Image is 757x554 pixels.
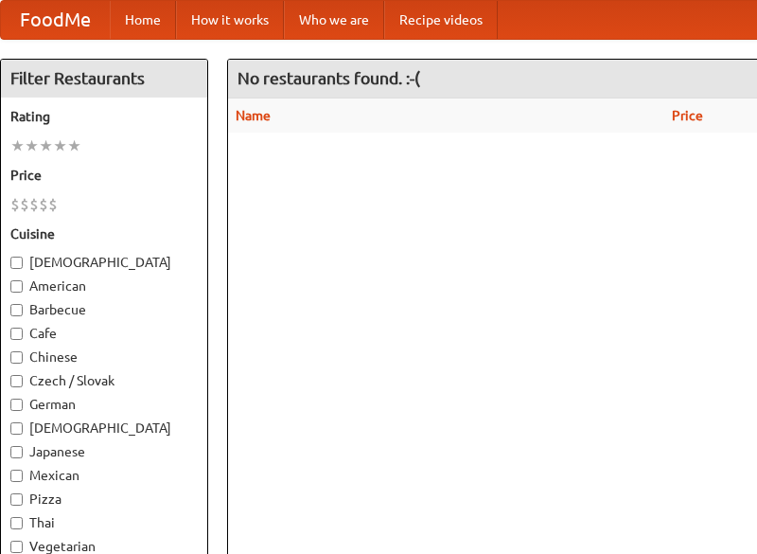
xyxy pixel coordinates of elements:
label: [DEMOGRAPHIC_DATA] [10,419,198,438]
a: Price [672,108,703,123]
h5: Price [10,166,198,185]
li: $ [20,194,29,215]
label: Cafe [10,324,198,343]
label: [DEMOGRAPHIC_DATA] [10,253,198,272]
li: $ [48,194,58,215]
li: $ [39,194,48,215]
label: Mexican [10,466,198,485]
label: Japanese [10,442,198,461]
label: Barbecue [10,300,198,319]
a: Name [236,108,271,123]
a: Recipe videos [384,1,498,39]
a: Who we are [284,1,384,39]
input: Czech / Slovak [10,375,23,387]
h5: Cuisine [10,224,198,243]
a: FoodMe [1,1,110,39]
input: Barbecue [10,304,23,316]
input: Mexican [10,470,23,482]
input: [DEMOGRAPHIC_DATA] [10,422,23,435]
li: ★ [39,135,53,156]
li: $ [10,194,20,215]
li: ★ [53,135,67,156]
input: Vegetarian [10,541,23,553]
input: German [10,399,23,411]
input: Chinese [10,351,23,364]
li: ★ [67,135,81,156]
input: [DEMOGRAPHIC_DATA] [10,257,23,269]
input: Japanese [10,446,23,458]
input: Cafe [10,328,23,340]
input: Thai [10,517,23,529]
label: Pizza [10,490,198,509]
h4: Filter Restaurants [1,60,207,98]
li: $ [29,194,39,215]
label: Thai [10,513,198,532]
label: German [10,395,198,414]
input: American [10,280,23,293]
input: Pizza [10,493,23,506]
ng-pluralize: No restaurants found. :-( [238,69,420,87]
h5: Rating [10,107,198,126]
a: Home [110,1,176,39]
label: Chinese [10,348,198,366]
label: American [10,277,198,295]
label: Czech / Slovak [10,371,198,390]
a: How it works [176,1,284,39]
li: ★ [10,135,25,156]
li: ★ [25,135,39,156]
